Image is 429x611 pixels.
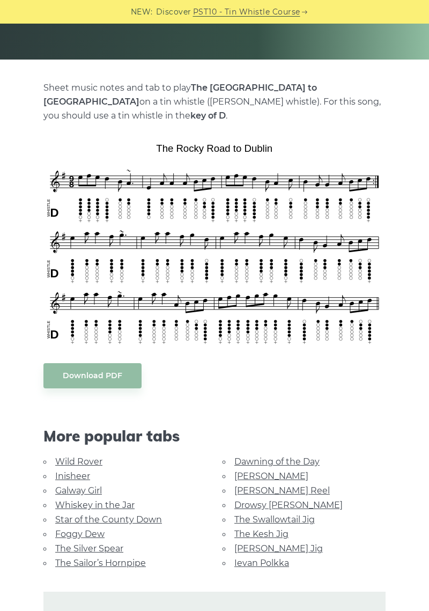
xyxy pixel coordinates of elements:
[156,6,191,18] span: Discover
[234,500,343,510] a: Drowsy [PERSON_NAME]
[55,485,102,496] a: Galway Girl
[234,514,315,525] a: The Swallowtail Jig
[190,111,226,121] strong: key of D
[234,457,320,467] a: Dawning of the Day
[234,471,308,481] a: [PERSON_NAME]
[193,6,300,18] a: PST10 - Tin Whistle Course
[55,558,146,568] a: The Sailor’s Hornpipe
[234,485,330,496] a: [PERSON_NAME] Reel
[55,471,90,481] a: Inisheer
[234,529,289,539] a: The Kesh Jig
[234,558,289,568] a: Ievan Polkka
[55,457,102,467] a: Wild Rover
[131,6,153,18] span: NEW:
[43,81,386,123] p: Sheet music notes and tab to play on a tin whistle ([PERSON_NAME] whistle). For this song, you sh...
[43,139,386,347] img: The Rocky Road to Dublin Tin Whistle Tabs & Sheet Music
[55,529,105,539] a: Foggy Dew
[55,543,123,554] a: The Silver Spear
[55,500,135,510] a: Whiskey in the Jar
[234,543,323,554] a: [PERSON_NAME] Jig
[55,514,162,525] a: Star of the County Down
[43,427,386,445] span: More popular tabs
[43,363,142,388] a: Download PDF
